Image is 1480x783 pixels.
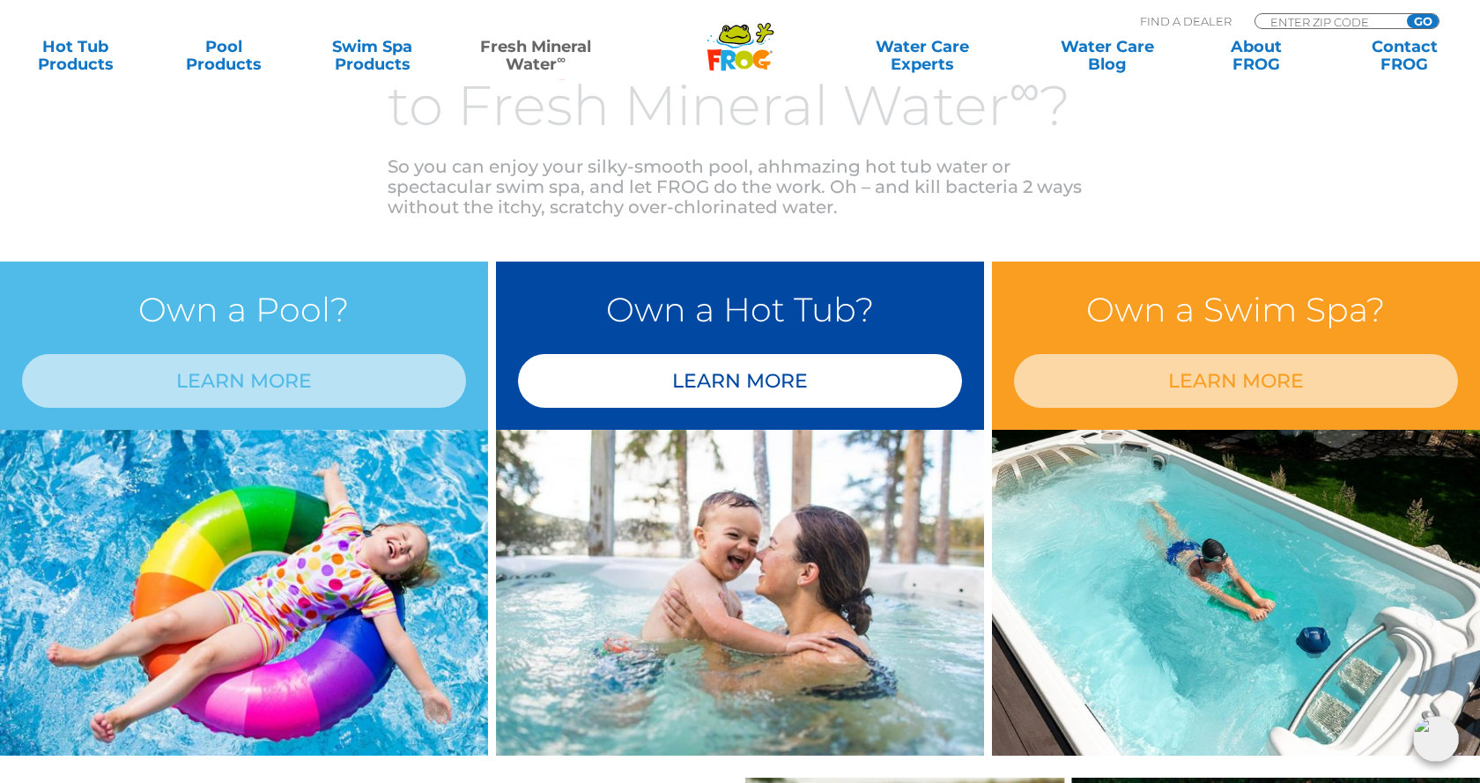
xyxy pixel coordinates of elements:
[1347,38,1462,73] a: ContactFROG
[22,284,466,336] h3: Own a Pool?
[388,157,1092,218] p: So you can enjoy your silky-smooth pool, ahhmazing hot tub water or spectacular swim spa, and let...
[557,52,566,66] sup: ∞
[1010,64,1040,115] sup: ∞
[18,38,133,73] a: Hot TubProducts
[166,38,282,73] a: PoolProducts
[1407,14,1439,28] input: GO
[1049,38,1165,73] a: Water CareBlog
[22,354,466,408] a: LEARN MORE
[518,354,962,408] a: LEARN MORE
[1269,14,1387,29] input: Zip Code Form
[463,38,608,73] a: Fresh MineralWater∞
[1014,354,1458,408] a: LEARN MORE
[1198,38,1313,73] a: AboutFROG
[1014,284,1458,336] h3: Own a Swim Spa?
[992,430,1480,756] img: min-water-image-3
[496,430,984,756] img: min-water-img-right
[829,38,1017,73] a: Water CareExperts
[1140,13,1232,29] p: Find A Dealer
[1413,716,1459,762] img: openIcon
[388,76,1092,135] h3: to Fresh Mineral Water ?
[314,38,430,73] a: Swim SpaProducts
[518,284,962,336] h3: Own a Hot Tub?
